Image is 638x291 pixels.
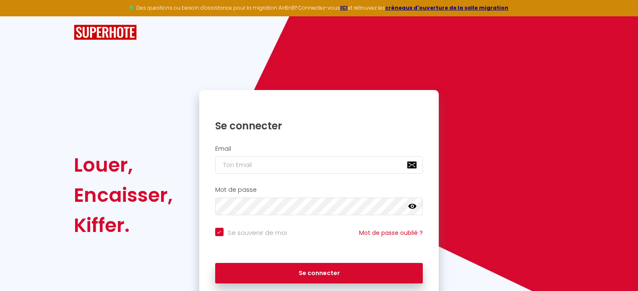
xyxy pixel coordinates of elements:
[215,119,423,132] h1: Se connecter
[385,4,508,11] a: créneaux d'ouverture de la salle migration
[74,25,137,40] img: SuperHote logo
[74,210,173,240] div: Kiffer.
[215,145,423,152] h2: Email
[215,186,423,193] h2: Mot de passe
[215,156,423,174] input: Ton Email
[74,180,173,210] div: Encaisser,
[74,150,173,180] div: Louer,
[359,229,423,237] a: Mot de passe oublié ?
[340,4,348,11] a: ICI
[215,263,423,284] button: Se connecter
